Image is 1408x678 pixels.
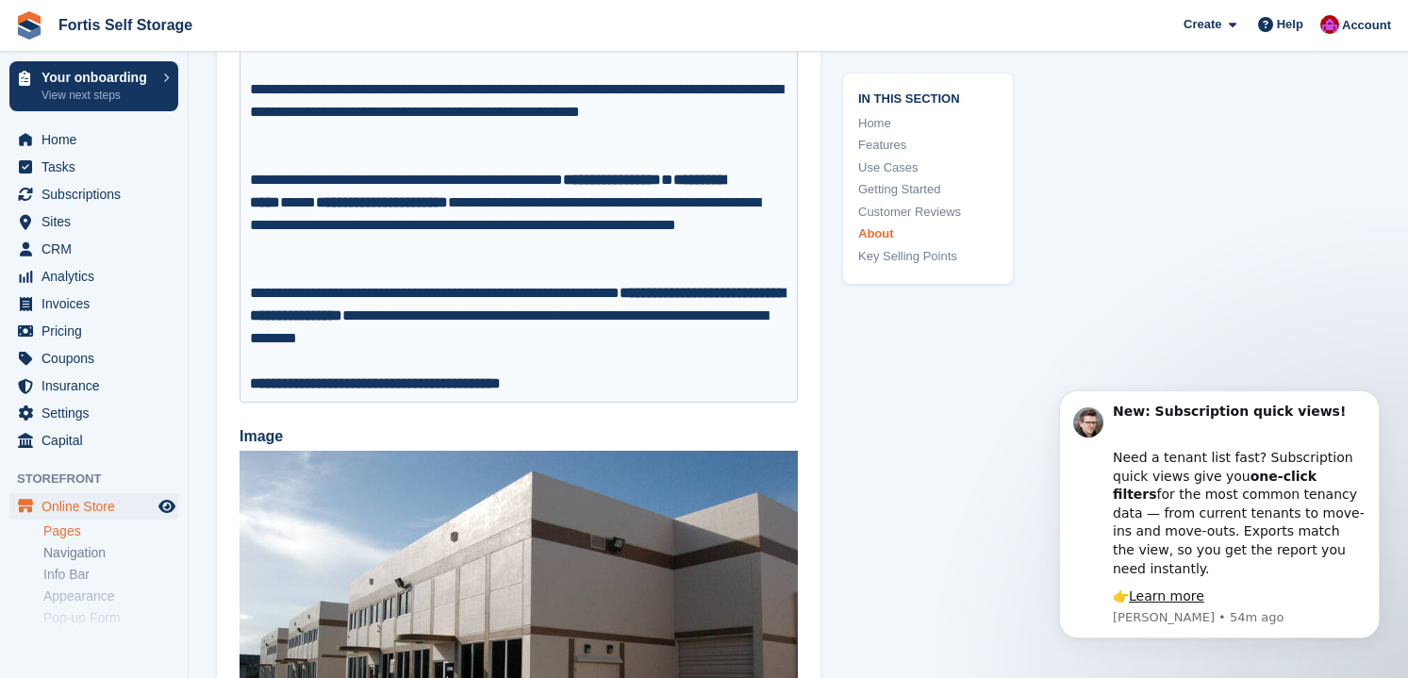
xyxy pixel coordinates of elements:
[41,400,155,426] span: Settings
[240,26,798,403] trix-editor: Text
[858,89,998,107] span: In this section
[9,263,178,289] a: menu
[17,470,188,488] span: Storefront
[43,631,178,649] a: Contact Details
[858,136,998,155] a: Features
[9,154,178,180] a: menu
[858,158,998,177] a: Use Cases
[858,224,998,243] a: About
[858,203,998,222] a: Customer Reviews
[9,345,178,372] a: menu
[41,318,155,344] span: Pricing
[1320,15,1339,34] img: Becky Welch
[858,180,998,199] a: Getting Started
[43,522,178,540] a: Pages
[1342,16,1391,35] span: Account
[858,247,998,266] a: Key Selling Points
[41,154,155,180] span: Tasks
[156,495,178,518] a: Preview store
[858,114,998,133] a: Home
[41,427,155,454] span: Capital
[9,318,178,344] a: menu
[43,609,178,627] a: Pop-up Form
[41,372,155,399] span: Insurance
[9,400,178,426] a: menu
[240,425,798,448] label: Image
[41,493,155,520] span: Online Store
[41,345,155,372] span: Coupons
[9,427,178,454] a: menu
[9,372,178,399] a: menu
[43,566,178,584] a: Info Bar
[41,290,155,317] span: Invoices
[9,61,178,111] a: Your onboarding View next steps
[9,208,178,235] a: menu
[41,126,155,153] span: Home
[9,126,178,153] a: menu
[15,11,43,40] img: stora-icon-8386f47178a22dfd0bd8f6a31ec36ba5ce8667c1dd55bd0f319d3a0aa187defe.svg
[1277,15,1303,34] span: Help
[41,263,155,289] span: Analytics
[9,493,178,520] a: menu
[41,181,155,207] span: Subscriptions
[41,71,154,84] p: Your onboarding
[9,181,178,207] a: menu
[9,290,178,317] a: menu
[51,9,200,41] a: Fortis Self Storage
[41,236,155,262] span: CRM
[41,208,155,235] span: Sites
[43,587,178,605] a: Appearance
[41,87,154,104] p: View next steps
[43,544,178,562] a: Navigation
[9,236,178,262] a: menu
[1184,15,1221,34] span: Create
